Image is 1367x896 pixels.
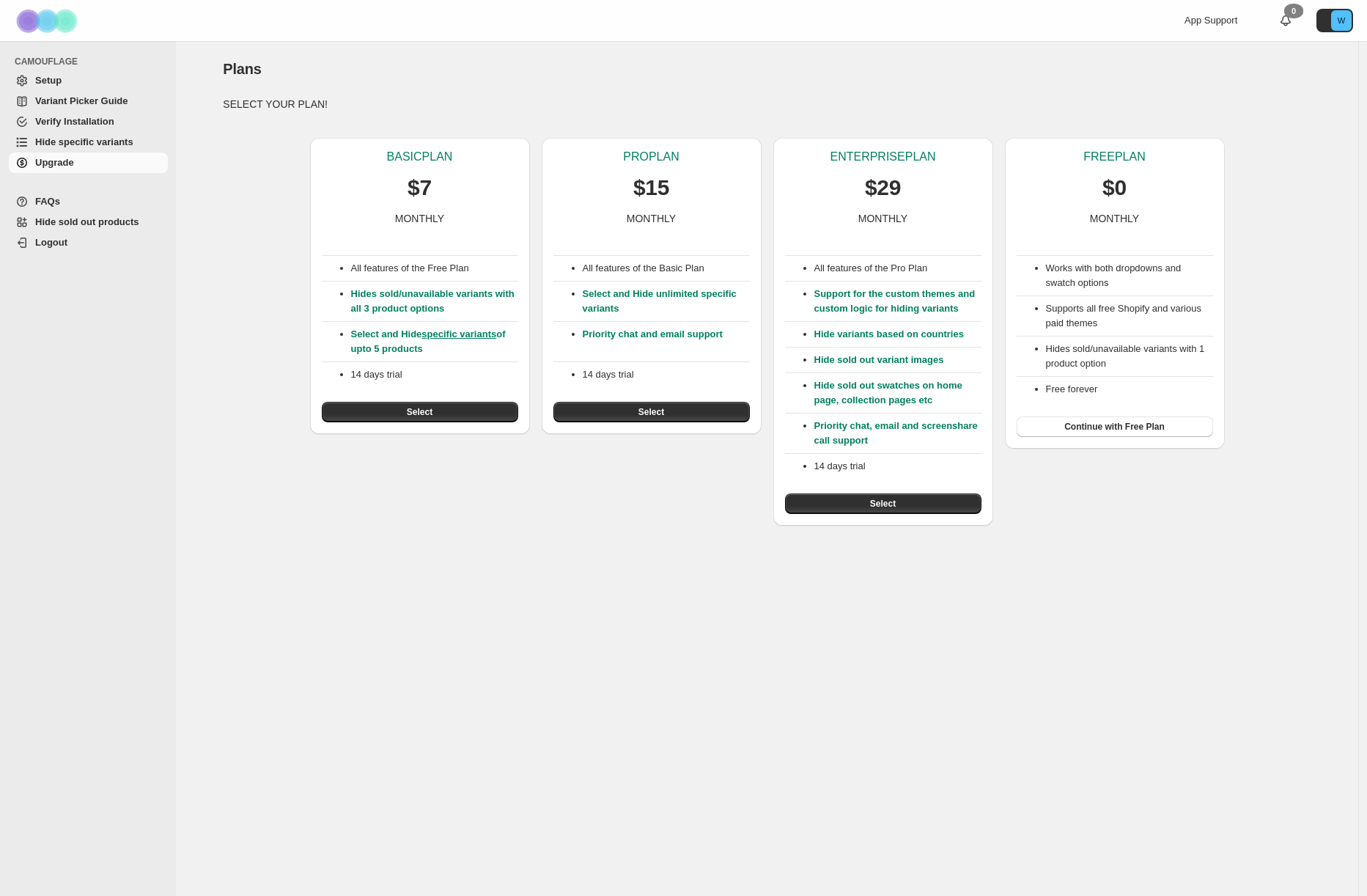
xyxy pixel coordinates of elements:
[9,212,168,232] a: Hide sold out products
[9,70,168,91] a: Setup
[633,173,669,202] p: $15
[1083,150,1145,164] p: FREE PLAN
[35,157,74,168] span: Upgrade
[583,327,750,356] p: Priority chat and email support
[351,327,518,356] p: Select and Hide of upto 5 products
[9,91,168,111] a: Variant Picker Guide
[395,211,444,226] p: MONTHLY
[407,406,432,418] span: Select
[35,196,60,207] span: FAQs
[351,261,518,276] p: All features of the Free Plan
[814,353,981,367] p: Hide sold out variant images
[223,97,1311,111] p: SELECT YOUR PLAN!
[814,287,981,316] p: Support for the custom themes and custom logic for hiding variants
[1046,301,1213,331] li: Supports all free Shopify and various paid themes
[814,261,981,276] p: All features of the Pro Plan
[408,173,432,202] p: $7
[830,150,935,164] p: ENTERPRISE PLAN
[12,1,85,41] img: Camouflage
[1331,10,1352,31] span: Avatar with initials W
[870,498,896,510] span: Select
[223,61,261,77] span: Plans
[623,150,679,164] p: PRO PLAN
[1184,15,1237,26] span: App Support
[35,136,133,147] span: Hide specific variants
[583,261,750,276] p: All features of the Basic Plan
[35,95,128,106] span: Variant Picker Guide
[35,116,114,127] span: Verify Installation
[35,75,62,86] span: Setup
[1046,261,1213,290] li: Works with both dropdowns and swatch options
[814,459,981,474] p: 14 days trial
[9,232,168,253] a: Logout
[35,237,67,248] span: Logout
[1278,13,1293,28] a: 0
[1046,342,1213,371] li: Hides sold/unavailable variants with 1 product option
[9,153,168,173] a: Upgrade
[387,150,453,164] p: BASIC PLAN
[1046,382,1213,397] li: Free forever
[583,367,750,382] p: 14 days trial
[1316,9,1353,32] button: Avatar with initials W
[814,327,981,342] p: Hide variants based on countries
[1284,4,1303,18] div: 0
[421,328,496,339] a: specific variants
[351,367,518,382] p: 14 days trial
[814,378,981,408] p: Hide sold out swatches on home page, collection pages etc
[1090,211,1139,226] p: MONTHLY
[858,211,907,226] p: MONTHLY
[9,111,168,132] a: Verify Installation
[351,287,518,316] p: Hides sold/unavailable variants with all 3 product options
[553,402,750,422] button: Select
[583,287,750,316] p: Select and Hide unlimited specific variants
[1338,16,1346,25] text: W
[865,173,901,202] p: $29
[638,406,664,418] span: Select
[1017,416,1213,437] button: Continue with Free Plan
[9,191,168,212] a: FAQs
[1064,421,1165,433] span: Continue with Free Plan
[35,216,139,227] span: Hide sold out products
[322,402,518,422] button: Select
[1102,173,1127,202] p: $0
[15,56,169,67] span: CAMOUFLAGE
[9,132,168,153] a: Hide specific variants
[785,493,981,514] button: Select
[814,419,981,448] p: Priority chat, email and screenshare call support
[627,211,676,226] p: MONTHLY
